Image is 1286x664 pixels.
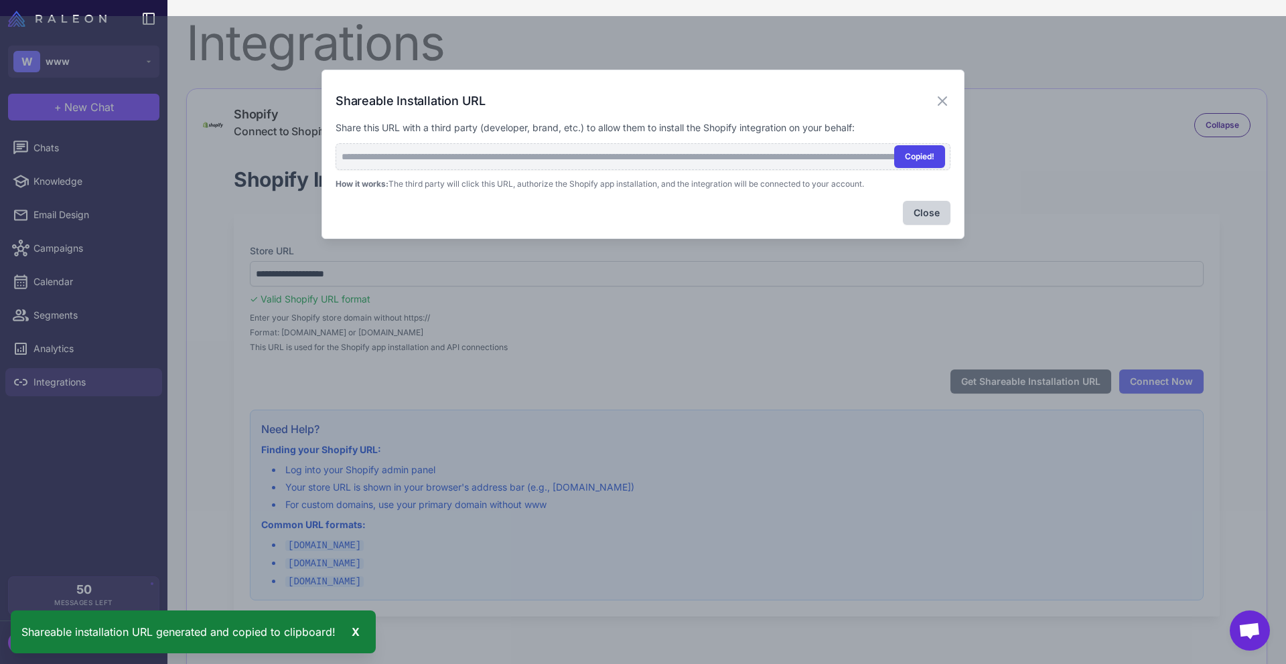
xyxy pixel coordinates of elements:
div: X [346,621,365,643]
button: Close [903,201,950,225]
p: The third party will click this URL, authorize the Shopify app installation, and the integration ... [336,178,950,190]
div: Shareable installation URL generated and copied to clipboard! [11,610,376,653]
a: Open chat [1230,610,1270,651]
button: Copied! [894,145,945,168]
img: Raleon Logo [8,11,106,27]
a: Raleon Logo [8,11,112,27]
strong: How it works: [336,179,388,189]
p: Share this URL with a third party (developer, brand, etc.) to allow them to install the Shopify i... [336,120,950,135]
h3: Shareable Installation URL [336,92,485,110]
